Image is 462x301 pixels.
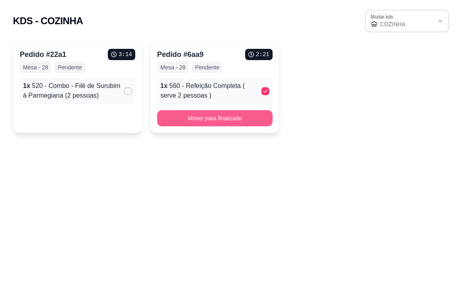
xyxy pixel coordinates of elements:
[23,82,30,89] span: 1 x
[157,110,273,126] button: Mover para finalizado
[380,20,434,28] span: COZINHA
[248,50,269,59] p: 2 : 21
[55,62,85,73] p: Pendente
[157,62,189,73] p: Mesa - 28
[160,82,168,89] span: 1 x
[371,13,396,20] label: Mudar kds
[111,50,132,59] p: 3 : 14
[20,62,51,73] p: Mesa - 28
[160,81,258,100] p: 560 - Refeição Completa ( serve 2 pessoas )
[365,10,449,32] button: Mudar kdsCOZINHA
[157,49,204,60] p: Pedido # 6aa9
[23,81,121,100] p: 520 - Combo - Filé de Surubim á Parmegiana (2 pessoas)
[20,49,66,60] p: Pedido # 22a1
[192,62,223,73] p: Pendente
[13,15,83,27] h2: KDS - COZINHA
